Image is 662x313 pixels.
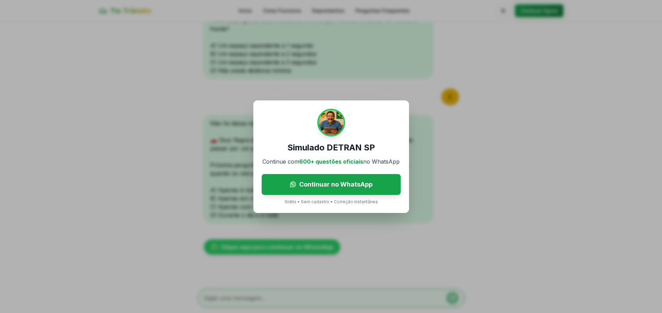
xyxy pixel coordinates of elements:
[287,142,375,153] h3: Simulado DETRAN SP
[299,180,373,189] span: Continuar no WhatsApp
[285,199,378,205] p: Grátis • Sem cadastro • Correção instantânea
[262,174,401,195] a: Continuar no WhatsApp
[262,157,400,166] p: Continue com no WhatsApp
[299,158,363,165] span: 600+ questões oficiais
[317,109,345,137] img: Tio Trânsito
